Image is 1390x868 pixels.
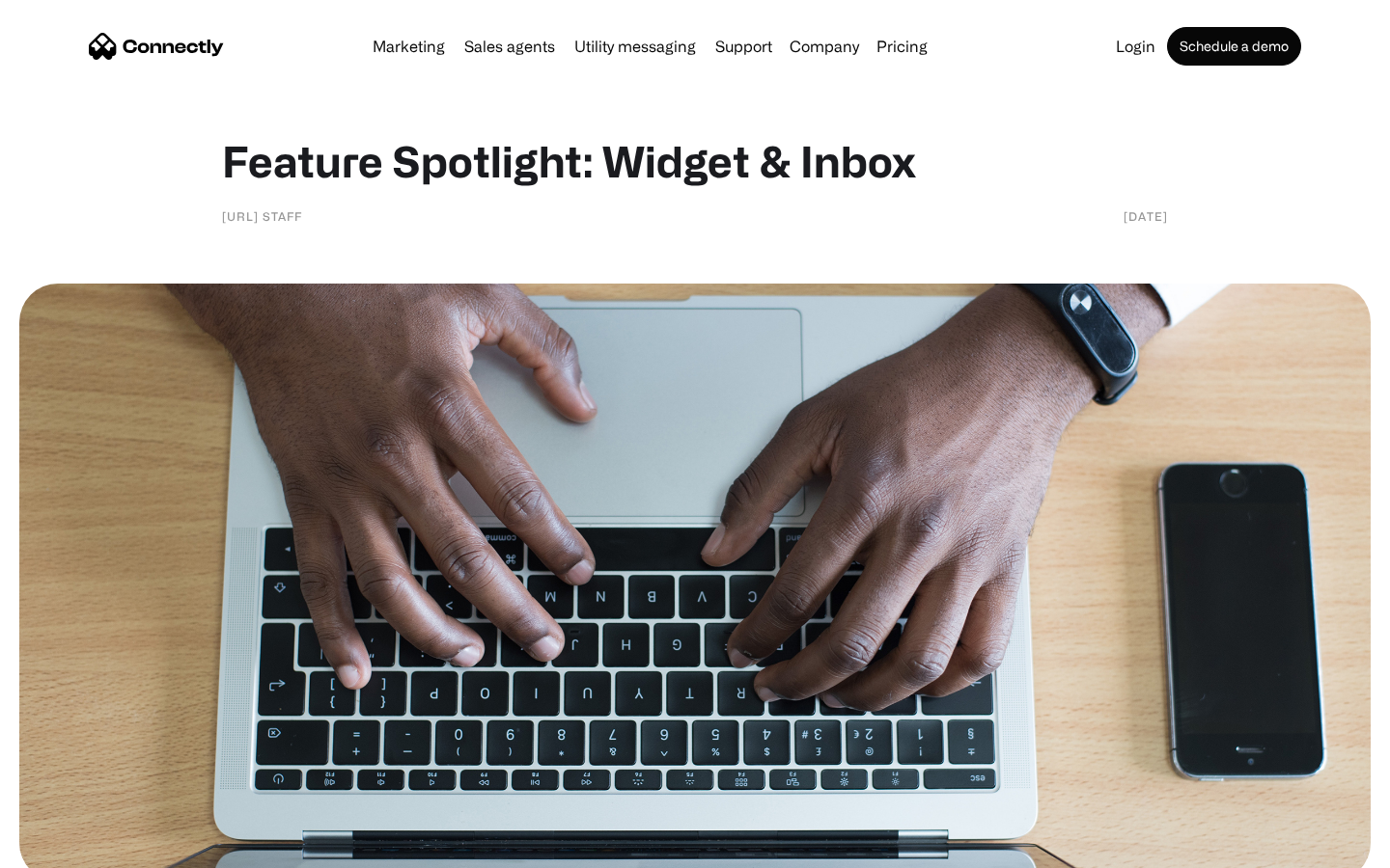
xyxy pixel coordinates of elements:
div: Company [784,33,865,60]
a: Login [1108,39,1163,54]
a: Marketing [365,39,453,54]
a: Support [708,39,780,54]
div: Company [790,33,859,60]
ul: Language list [39,834,116,861]
a: Schedule a demo [1167,27,1301,66]
div: [URL] staff [222,206,302,226]
aside: Language selected: English [19,834,116,861]
div: [DATE] [1124,206,1168,226]
h1: Feature Spotlight: Widget & Inbox [222,135,1168,187]
a: home [89,32,224,61]
a: Pricing [869,39,935,54]
a: Sales agents [457,39,563,54]
a: Utility messaging [567,39,704,54]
